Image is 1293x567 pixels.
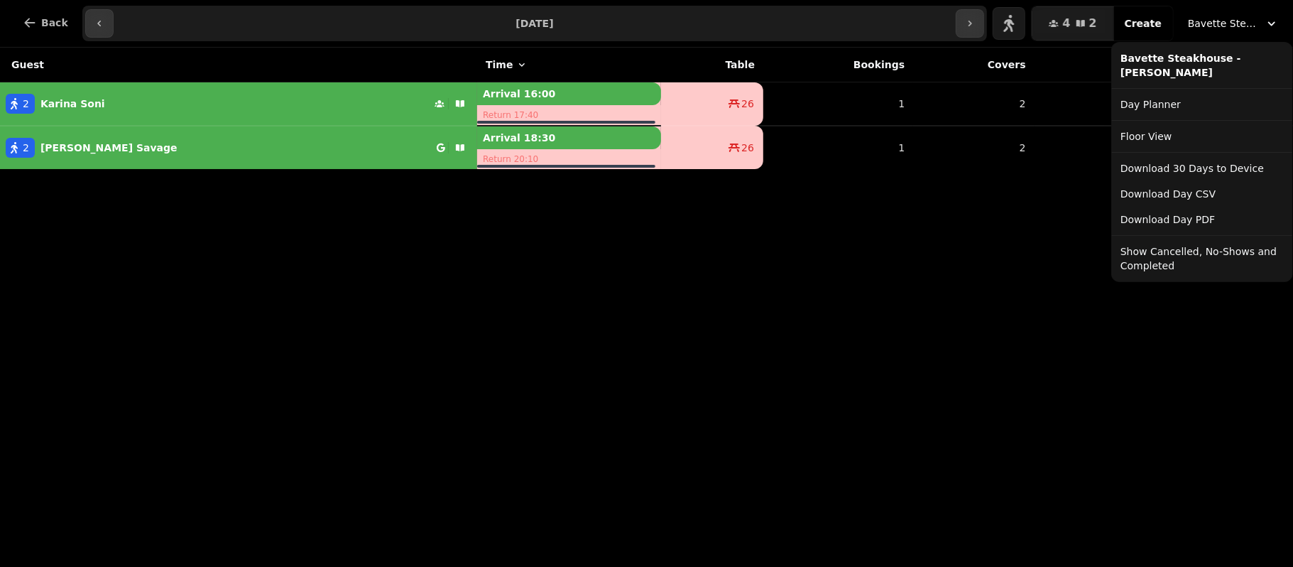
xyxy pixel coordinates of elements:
button: Download 30 Days to Device [1115,156,1289,181]
a: Day Planner [1115,92,1289,117]
button: Show Cancelled, No-Shows and Completed [1115,239,1289,279]
a: Floor View [1115,124,1289,149]
div: Bavette Steakhouse - [PERSON_NAME] [1111,42,1293,282]
span: Bavette Steakhouse - [PERSON_NAME] [1188,16,1259,31]
div: Bavette Steakhouse - [PERSON_NAME] [1115,45,1289,85]
button: Bavette Steakhouse - [PERSON_NAME] [1179,11,1287,36]
button: Download Day CSV [1115,181,1289,207]
button: Download Day PDF [1115,207,1289,232]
